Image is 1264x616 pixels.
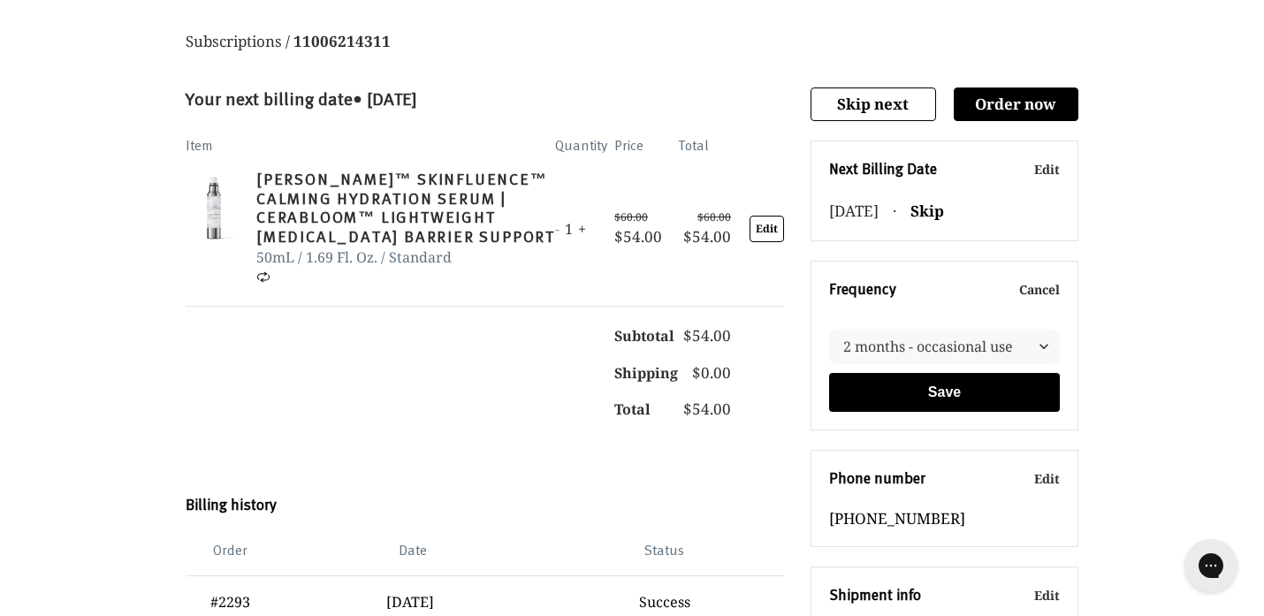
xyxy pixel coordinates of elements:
h1: Your next billing date [186,87,784,109]
img: RULO™ Skinfluence™ Calming Hydration Serum | CeraBloom™ Lightweight Prebiotic Barrier Support [186,169,242,245]
p: 50mL / 1.69 Fl. Oz. / Standard [256,247,555,268]
span: Total [614,399,651,419]
span: $60.00 [614,209,678,225]
button: Edit shipment info [1034,586,1060,605]
button: - [555,218,560,240]
select: Frequency [829,329,1060,364]
p: $54.00 [678,398,731,421]
p: $0.00 [678,361,731,384]
span: Shipping [614,363,678,383]
button: Save [829,373,1060,412]
span: 1 [565,219,573,239]
span: · [893,200,896,223]
span: • [DATE] [353,86,417,110]
h4: Phone number [829,468,925,487]
a: / [282,30,293,53]
h4: Frequency [829,279,896,298]
th: Total [678,126,731,162]
button: + [578,218,586,240]
p: 11006214311 [293,30,391,53]
p: [PHONE_NUMBER] [829,509,1060,528]
th: Order [186,522,276,575]
span: Subtotal [614,326,674,346]
td: $54.00 [614,162,678,307]
h2: [PERSON_NAME]™ Skinfluence™ Calming Hydration Serum | CeraBloom™ Lightweight [MEDICAL_DATA] Barri... [256,169,555,245]
button: Cancel editing frequency [1019,280,1060,299]
p: $54.00 [678,209,731,248]
th: Quantity [555,126,614,162]
span: [DATE] [829,200,879,223]
th: Price [614,126,678,162]
button: Skip [910,200,944,223]
iframe: Gorgias live chat messenger [1176,533,1246,598]
h3: Billing history [186,495,784,513]
span: $60.00 [678,209,731,225]
button: Skip next [811,87,936,121]
p: $54.00 [678,324,731,347]
button: Edit next order [1034,160,1060,179]
h4: Next Billing Date [829,159,937,178]
button: Order now [954,87,1079,121]
th: Status [544,522,784,575]
button: Edit phone number [1034,469,1060,488]
a: Subscriptions [186,30,282,53]
button: Edit [750,216,784,242]
th: Item [186,126,555,162]
h4: Shipment info [829,585,921,604]
th: Date [276,522,545,575]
